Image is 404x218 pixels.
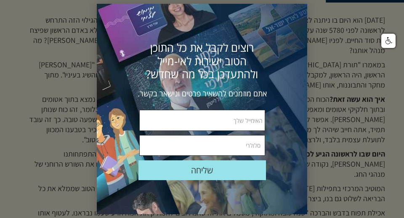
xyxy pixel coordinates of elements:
[138,160,266,180] div: שלח
[385,37,393,45] img: נגישות
[139,135,265,156] input: סלולרי
[138,41,266,80] div: רוצים לקבל את כל התוכן הטוב ישירות לאי-מייל ולהתעדכן בכל מה שחדש?
[135,88,269,98] div: אתם מוזמנים להשאיר פרטים ונישאר בקשר.
[139,110,265,131] input: האימייל שלך
[146,40,258,81] span: רוצים לקבל את כל התוכן הטוב ישירות לאי-מייל ולהתעדכן בכל מה שחדש?
[138,88,267,98] span: אתם מוזמנים להשאיר פרטים ונישאר בקשר.
[381,34,396,48] a: לחץ להפעלת אפשרויות נגישות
